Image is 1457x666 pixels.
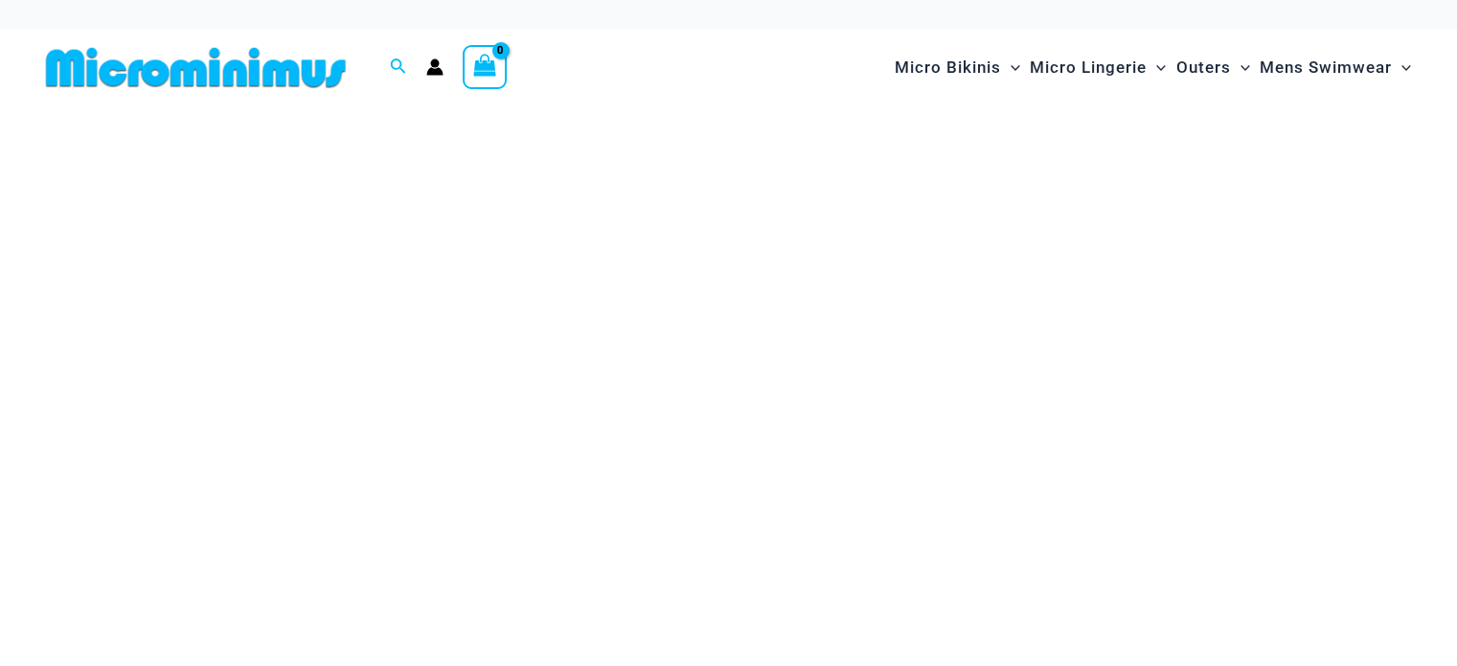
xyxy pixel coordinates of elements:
[1260,43,1392,92] span: Mens Swimwear
[1231,43,1250,92] span: Menu Toggle
[1030,43,1147,92] span: Micro Lingerie
[1392,43,1411,92] span: Menu Toggle
[1255,38,1416,97] a: Mens SwimwearMenu ToggleMenu Toggle
[1176,43,1231,92] span: Outers
[1172,38,1255,97] a: OutersMenu ToggleMenu Toggle
[890,38,1025,97] a: Micro BikinisMenu ToggleMenu Toggle
[426,58,444,76] a: Account icon link
[1025,38,1171,97] a: Micro LingerieMenu ToggleMenu Toggle
[895,43,1001,92] span: Micro Bikinis
[463,45,507,89] a: View Shopping Cart, empty
[38,46,353,89] img: MM SHOP LOGO FLAT
[390,56,407,80] a: Search icon link
[1147,43,1166,92] span: Menu Toggle
[1001,43,1020,92] span: Menu Toggle
[887,35,1419,100] nav: Site Navigation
